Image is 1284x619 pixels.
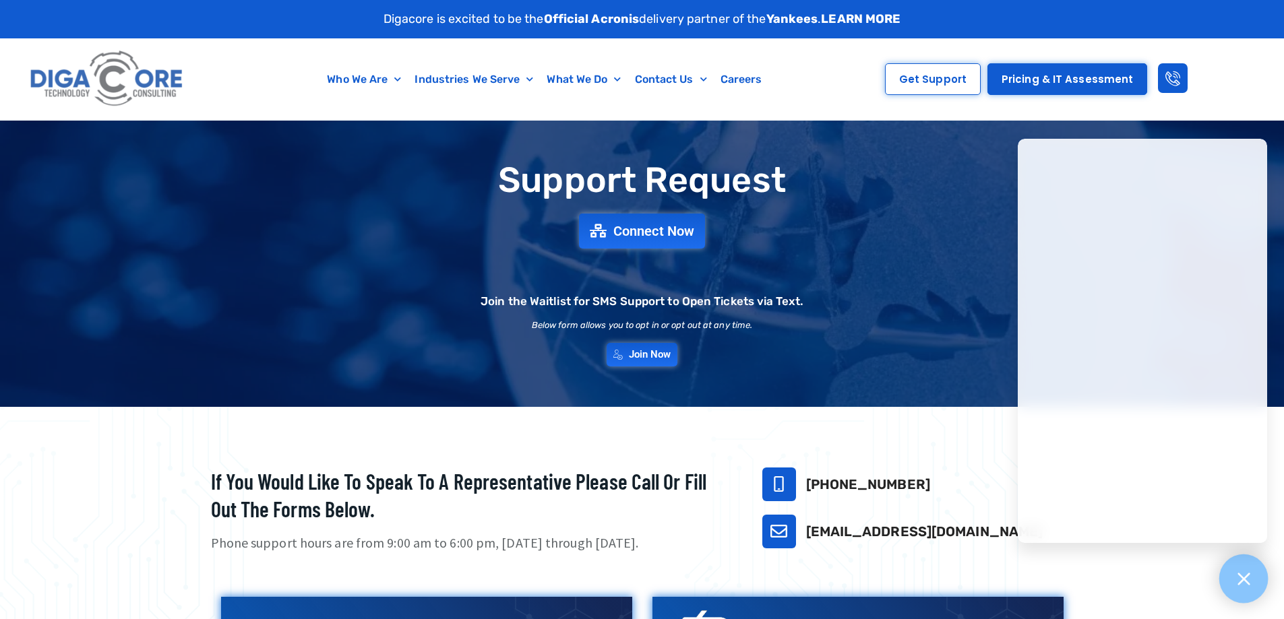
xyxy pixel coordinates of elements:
strong: Yankees [766,11,818,26]
p: Digacore is excited to be the delivery partner of the . [384,10,901,28]
h2: If you would like to speak to a representative please call or fill out the forms below. [211,467,729,523]
a: Contact Us [628,64,714,95]
iframe: Chatgenie Messenger [1018,139,1267,543]
a: Join Now [607,343,678,366]
a: What We Do [540,64,628,95]
span: Join Now [629,350,671,360]
h2: Join the Waitlist for SMS Support to Open Tickets via Text. [481,296,803,307]
a: Connect Now [579,214,705,249]
span: Get Support [899,74,967,84]
a: LEARN MORE [821,11,900,26]
span: Connect Now [613,224,694,238]
a: Get Support [885,63,981,95]
a: support@digacore.com [762,515,796,548]
span: Pricing & IT Assessment [1002,74,1133,84]
a: [EMAIL_ADDRESS][DOMAIN_NAME] [806,523,1043,540]
img: Digacore logo 1 [26,45,188,113]
strong: Official Acronis [544,11,640,26]
a: Industries We Serve [408,64,540,95]
p: Phone support hours are from 9:00 am to 6:00 pm, [DATE] through [DATE]. [211,533,729,553]
a: Pricing & IT Assessment [987,63,1147,95]
a: Who We Are [320,64,408,95]
a: 732-646-5725 [762,467,796,501]
a: [PHONE_NUMBER] [806,476,930,492]
a: Careers [714,64,769,95]
nav: Menu [253,64,837,95]
h2: Below form allows you to opt in or opt out at any time. [532,321,753,329]
h1: Support Request [177,161,1107,199]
